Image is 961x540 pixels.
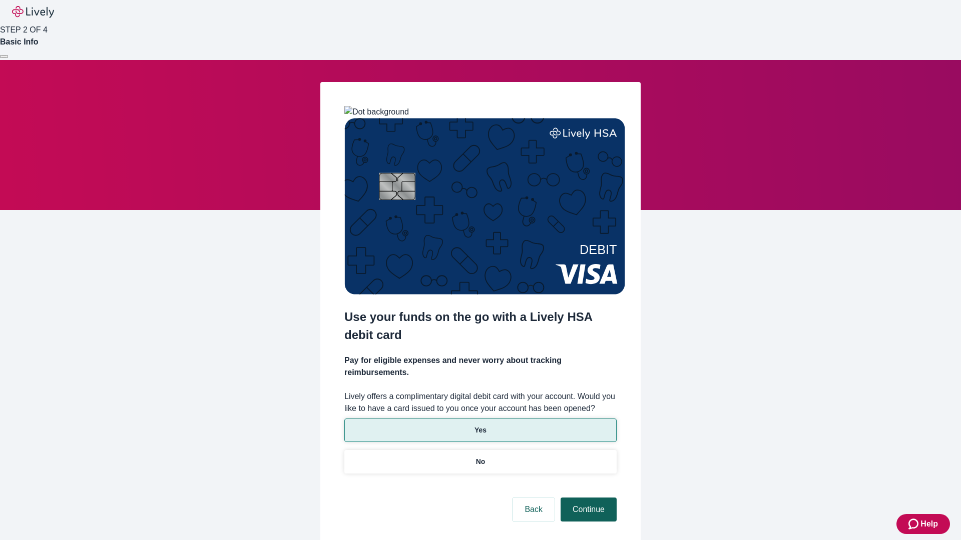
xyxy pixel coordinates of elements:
[896,514,950,534] button: Zendesk support iconHelp
[344,418,617,442] button: Yes
[12,6,54,18] img: Lively
[476,456,486,467] p: No
[344,308,617,344] h2: Use your funds on the go with a Lively HSA debit card
[344,106,409,118] img: Dot background
[908,518,920,530] svg: Zendesk support icon
[344,354,617,378] h4: Pay for eligible expenses and never worry about tracking reimbursements.
[344,450,617,473] button: No
[344,390,617,414] label: Lively offers a complimentary digital debit card with your account. Would you like to have a card...
[474,425,487,435] p: Yes
[561,497,617,521] button: Continue
[920,518,938,530] span: Help
[344,118,625,294] img: Debit card
[513,497,555,521] button: Back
